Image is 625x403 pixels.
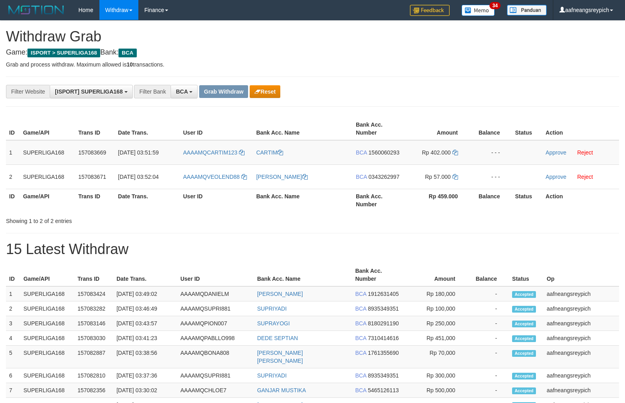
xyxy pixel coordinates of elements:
span: Accepted [512,387,536,394]
td: 157083424 [74,286,113,301]
td: 157083282 [74,301,113,316]
th: Date Trans. [115,189,180,211]
span: BCA [176,88,188,95]
td: SUPERLIGA168 [20,164,75,189]
td: SUPERLIGA168 [20,383,74,398]
a: [PERSON_NAME] [PERSON_NAME] [257,350,303,364]
span: Copy 1761355690 to clipboard [368,350,399,356]
th: Date Trans. [115,117,180,140]
th: Amount [406,117,470,140]
th: Trans ID [75,189,115,211]
span: ISPORT > SUPERLIGA168 [27,49,100,57]
span: Accepted [512,350,536,357]
td: [DATE] 03:49:02 [113,286,177,301]
span: 157083671 [78,174,106,180]
a: Reject [577,174,593,180]
td: - [467,331,509,346]
td: AAAAMQPION007 [177,316,254,331]
th: Balance [467,264,509,286]
td: SUPERLIGA168 [20,140,75,165]
span: BCA [355,350,366,356]
td: - [467,316,509,331]
th: Status [512,117,542,140]
td: SUPERLIGA168 [20,286,74,301]
td: 157083030 [74,331,113,346]
td: Rp 500,000 [404,383,467,398]
td: Rp 300,000 [404,368,467,383]
td: [DATE] 03:43:57 [113,316,177,331]
th: User ID [180,117,253,140]
a: AAAAMQVEOLEND88 [183,174,247,180]
a: SUPRAYOGI [257,320,290,327]
span: BCA [355,372,366,379]
td: aafneangsreypich [543,301,619,316]
a: Approve [545,174,566,180]
a: DEDE SEPTIAN [257,335,298,341]
th: Game/API [20,264,74,286]
td: 157082356 [74,383,113,398]
td: 4 [6,331,20,346]
td: 2 [6,301,20,316]
td: 3 [6,316,20,331]
span: BCA [355,291,366,297]
td: - [467,286,509,301]
button: Grab Withdraw [199,85,248,98]
td: - - - [470,140,512,165]
td: 157082810 [74,368,113,383]
p: Grab and process withdraw. Maximum allowed is transactions. [6,61,619,68]
td: aafneangsreypich [543,331,619,346]
span: Copy 8935349351 to clipboard [368,305,399,312]
a: SUPRIYADI [257,372,287,379]
td: 1 [6,140,20,165]
td: SUPERLIGA168 [20,316,74,331]
button: Reset [250,85,280,98]
td: - [467,383,509,398]
td: - [467,301,509,316]
span: BCA [355,320,366,327]
td: Rp 100,000 [404,301,467,316]
td: SUPERLIGA168 [20,301,74,316]
span: Accepted [512,291,536,298]
span: BCA [356,174,367,180]
a: GANJAR MUSTIKA [257,387,306,393]
button: [ISPORT] SUPERLIGA168 [50,85,132,98]
img: Feedback.jpg [410,5,450,16]
a: Reject [577,149,593,156]
span: Copy 1912631405 to clipboard [368,291,399,297]
span: Copy 0343262997 to clipboard [369,174,400,180]
th: Bank Acc. Number [353,117,406,140]
span: BCA [118,49,136,57]
td: 2 [6,164,20,189]
span: Accepted [512,335,536,342]
strong: 10 [126,61,133,68]
th: ID [6,117,20,140]
th: Game/API [20,189,75,211]
th: Bank Acc. Name [253,117,353,140]
span: [DATE] 03:52:04 [118,174,159,180]
span: Copy 5465126113 to clipboard [368,387,399,393]
span: Copy 7310414616 to clipboard [368,335,399,341]
th: Balance [470,189,512,211]
th: Bank Acc. Number [352,264,404,286]
span: BCA [355,335,366,341]
td: [DATE] 03:30:02 [113,383,177,398]
span: Accepted [512,321,536,327]
span: [ISPORT] SUPERLIGA168 [55,88,122,95]
h1: Withdraw Grab [6,29,619,45]
a: CARTIM [256,149,283,156]
th: Amount [404,264,467,286]
td: [DATE] 03:46:49 [113,301,177,316]
div: Filter Website [6,85,50,98]
td: AAAAMQCHLOE7 [177,383,254,398]
th: User ID [180,189,253,211]
img: MOTION_logo.png [6,4,66,16]
a: [PERSON_NAME] [256,174,307,180]
button: BCA [171,85,198,98]
span: Copy 8935349351 to clipboard [368,372,399,379]
span: BCA [355,305,366,312]
th: Trans ID [74,264,113,286]
td: [DATE] 03:41:23 [113,331,177,346]
span: BCA [356,149,367,156]
td: AAAAMQBONA808 [177,346,254,368]
span: Rp 402.000 [422,149,450,156]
